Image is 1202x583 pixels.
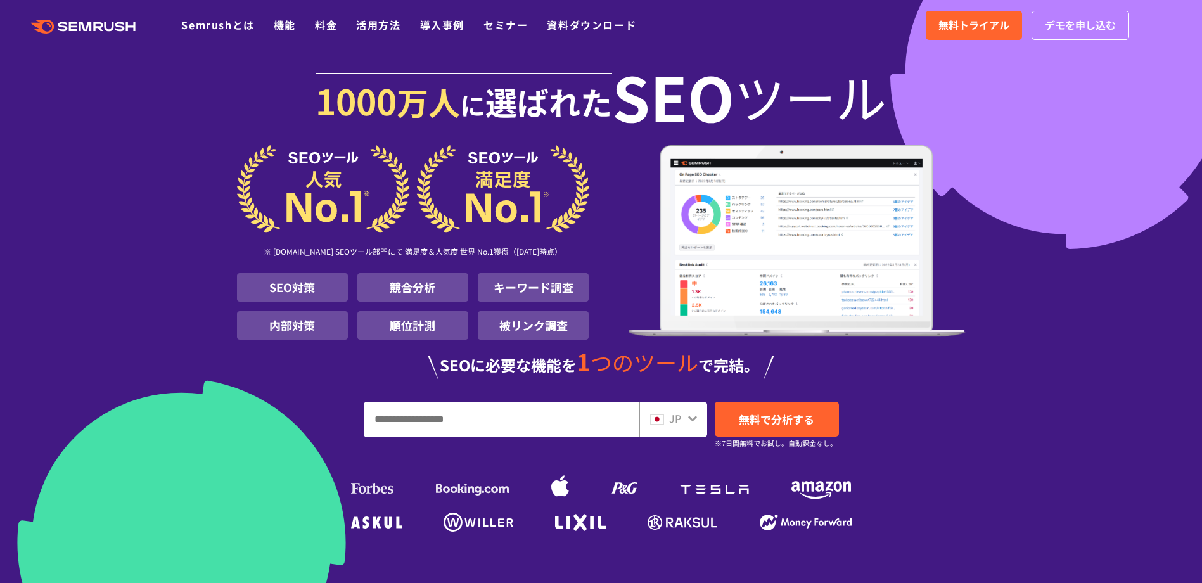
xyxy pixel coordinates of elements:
[938,17,1009,34] span: 無料トライアル
[460,86,485,123] span: に
[591,347,698,378] span: つのツール
[397,79,460,124] span: 万人
[483,17,528,32] a: セミナー
[739,411,814,427] span: 無料で分析する
[357,311,468,340] li: 順位計測
[734,71,886,122] span: ツール
[698,354,759,376] span: で完結。
[420,17,464,32] a: 導入事例
[485,79,612,124] span: 選ばれた
[577,344,591,378] span: 1
[715,402,839,437] a: 無料で分析する
[274,17,296,32] a: 機能
[316,75,397,125] span: 1000
[237,311,348,340] li: 内部対策
[357,273,468,302] li: 競合分析
[612,71,734,122] span: SEO
[315,17,337,32] a: 料金
[715,437,837,449] small: ※7日間無料でお試し。自動課金なし。
[364,402,639,437] input: URL、キーワードを入力してください
[478,273,589,302] li: キーワード調査
[356,17,400,32] a: 活用方法
[669,411,681,426] span: JP
[478,311,589,340] li: 被リンク調査
[237,350,966,379] div: SEOに必要な機能を
[547,17,636,32] a: 資料ダウンロード
[1032,11,1129,40] a: デモを申し込む
[926,11,1022,40] a: 無料トライアル
[1045,17,1116,34] span: デモを申し込む
[181,17,254,32] a: Semrushとは
[237,273,348,302] li: SEO対策
[237,233,589,273] div: ※ [DOMAIN_NAME] SEOツール部門にて 満足度＆人気度 世界 No.1獲得（[DATE]時点）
